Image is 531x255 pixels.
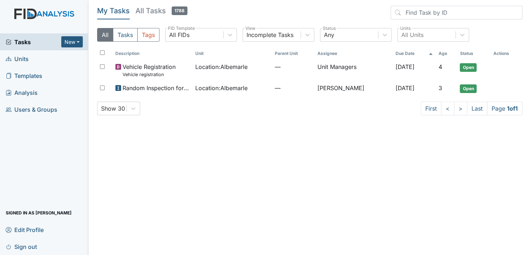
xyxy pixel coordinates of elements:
[97,28,159,42] div: Type filter
[396,84,415,92] span: [DATE]
[97,6,130,16] h5: My Tasks
[6,70,42,81] span: Templates
[113,28,138,42] button: Tasks
[491,47,522,60] th: Actions
[97,28,113,42] button: All
[393,47,436,60] th: Toggle SortBy
[6,207,72,218] span: Signed in as [PERSON_NAME]
[113,47,192,60] th: Toggle SortBy
[123,71,176,78] small: Vehicle registration
[457,47,490,60] th: Toggle SortBy
[123,62,176,78] span: Vehicle Registration Vehicle registration
[172,6,187,15] span: 1788
[135,6,187,16] h5: All Tasks
[436,47,457,60] th: Toggle SortBy
[487,102,522,115] span: Page
[391,6,522,19] input: Find Task by ID
[439,63,442,70] span: 4
[195,84,248,92] span: Location : Albemarle
[275,84,312,92] span: —
[192,47,272,60] th: Toggle SortBy
[6,224,44,235] span: Edit Profile
[324,31,334,39] div: Any
[100,50,105,55] input: Toggle All Rows Selected
[421,102,522,115] nav: task-pagination
[137,28,159,42] button: Tags
[61,36,83,47] button: New
[6,53,29,64] span: Units
[123,84,190,92] span: Random Inspection for AM
[454,102,467,115] a: >
[396,63,415,70] span: [DATE]
[101,104,125,113] div: Show 30
[315,81,393,96] td: [PERSON_NAME]
[421,102,441,115] a: First
[507,105,518,112] strong: 1 of 1
[460,63,477,72] span: Open
[439,84,442,92] span: 3
[6,241,37,252] span: Sign out
[467,102,487,115] a: Last
[6,104,57,115] span: Users & Groups
[6,87,38,98] span: Analysis
[275,62,312,71] span: —
[272,47,315,60] th: Toggle SortBy
[315,47,393,60] th: Assignee
[247,31,293,39] div: Incomplete Tasks
[6,38,61,46] a: Tasks
[460,84,477,93] span: Open
[441,102,454,115] a: <
[169,31,190,39] div: All FIDs
[195,62,248,71] span: Location : Albemarle
[315,60,393,81] td: Unit Managers
[401,31,424,39] div: All Units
